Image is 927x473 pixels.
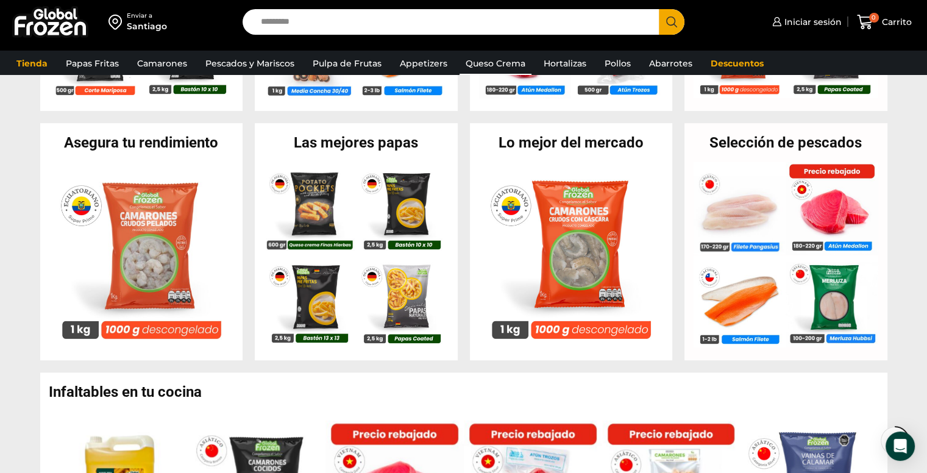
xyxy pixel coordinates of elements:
[470,135,673,150] h2: Lo mejor del mercado
[684,135,887,150] h2: Selección de pescados
[781,16,842,28] span: Iniciar sesión
[307,52,388,75] a: Pulpa de Frutas
[598,52,637,75] a: Pollos
[255,135,458,150] h2: Las mejores papas
[879,16,912,28] span: Carrito
[869,13,879,23] span: 0
[394,52,453,75] a: Appetizers
[886,432,915,461] div: Open Intercom Messenger
[199,52,300,75] a: Pescados y Mariscos
[769,10,842,34] a: Iniciar sesión
[60,52,125,75] a: Papas Fritas
[108,12,127,32] img: address-field-icon.svg
[131,52,193,75] a: Camarones
[643,52,698,75] a: Abarrotes
[460,52,531,75] a: Queso Crema
[538,52,592,75] a: Hortalizas
[705,52,770,75] a: Descuentos
[10,52,54,75] a: Tienda
[40,135,243,150] h2: Asegura tu rendimiento
[659,9,684,35] button: Search button
[127,20,167,32] div: Santiago
[854,8,915,37] a: 0 Carrito
[49,385,887,399] h2: Infaltables en tu cocina
[127,12,167,20] div: Enviar a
